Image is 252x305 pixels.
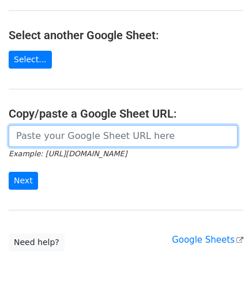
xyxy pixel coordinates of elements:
[9,125,238,147] input: Paste your Google Sheet URL here
[9,51,52,69] a: Select...
[9,234,65,251] a: Need help?
[9,172,38,190] input: Next
[9,149,127,158] small: Example: [URL][DOMAIN_NAME]
[9,28,243,42] h4: Select another Google Sheet:
[9,107,243,121] h4: Copy/paste a Google Sheet URL:
[194,250,252,305] iframe: Chat Widget
[172,235,243,245] a: Google Sheets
